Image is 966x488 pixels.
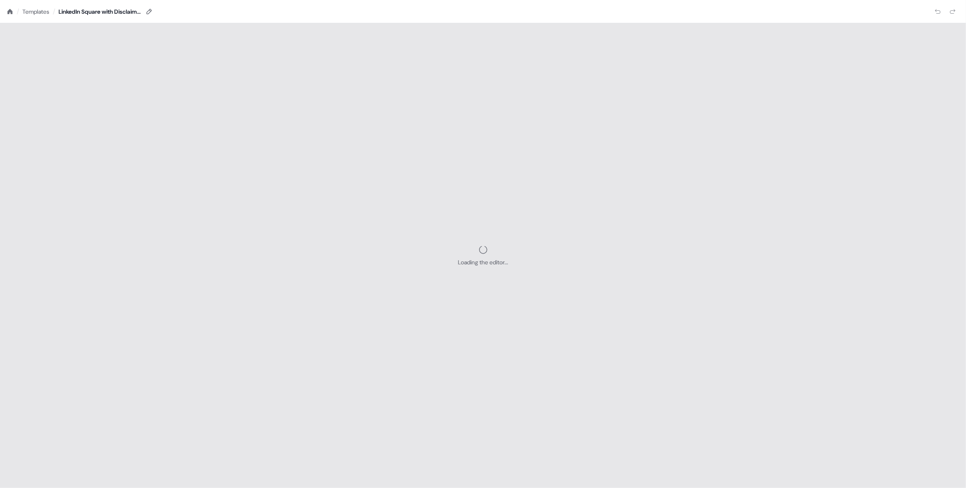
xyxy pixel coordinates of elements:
div: Loading the editor... [458,258,508,266]
div: / [53,7,55,16]
a: Templates [22,7,49,16]
div: / [17,7,19,16]
div: LinkedIn Square with Disclaimer [59,7,142,16]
